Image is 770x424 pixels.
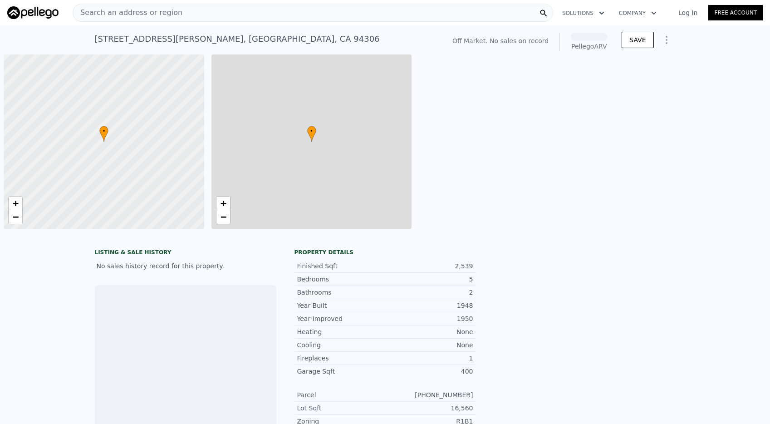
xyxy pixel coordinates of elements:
[307,126,316,142] div: •
[7,6,59,19] img: Pellego
[220,211,226,222] span: −
[657,31,676,49] button: Show Options
[307,127,316,135] span: •
[13,197,19,209] span: +
[216,197,230,210] a: Zoom in
[385,327,473,336] div: None
[297,390,385,399] div: Parcel
[555,5,612,21] button: Solutions
[612,5,664,21] button: Company
[297,354,385,363] div: Fireplaces
[708,5,763,20] a: Free Account
[216,210,230,224] a: Zoom out
[13,211,19,222] span: −
[95,258,276,274] div: No sales history record for this property.
[385,288,473,297] div: 2
[73,7,182,18] span: Search an address or region
[385,390,473,399] div: [PHONE_NUMBER]
[294,249,476,256] div: Property details
[99,127,108,135] span: •
[385,404,473,413] div: 16,560
[385,314,473,323] div: 1950
[297,261,385,271] div: Finished Sqft
[9,197,22,210] a: Zoom in
[297,340,385,350] div: Cooling
[297,314,385,323] div: Year Improved
[297,367,385,376] div: Garage Sqft
[297,327,385,336] div: Heating
[297,275,385,284] div: Bedrooms
[571,42,607,51] div: Pellego ARV
[95,249,276,258] div: LISTING & SALE HISTORY
[99,126,108,142] div: •
[95,33,380,45] div: [STREET_ADDRESS][PERSON_NAME] , [GEOGRAPHIC_DATA] , CA 94306
[385,367,473,376] div: 400
[385,301,473,310] div: 1948
[385,275,473,284] div: 5
[385,354,473,363] div: 1
[667,8,708,17] a: Log In
[9,210,22,224] a: Zoom out
[297,404,385,413] div: Lot Sqft
[385,261,473,271] div: 2,539
[385,340,473,350] div: None
[297,288,385,297] div: Bathrooms
[452,36,549,45] div: Off Market. No sales on record
[297,301,385,310] div: Year Built
[622,32,653,48] button: SAVE
[220,197,226,209] span: +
